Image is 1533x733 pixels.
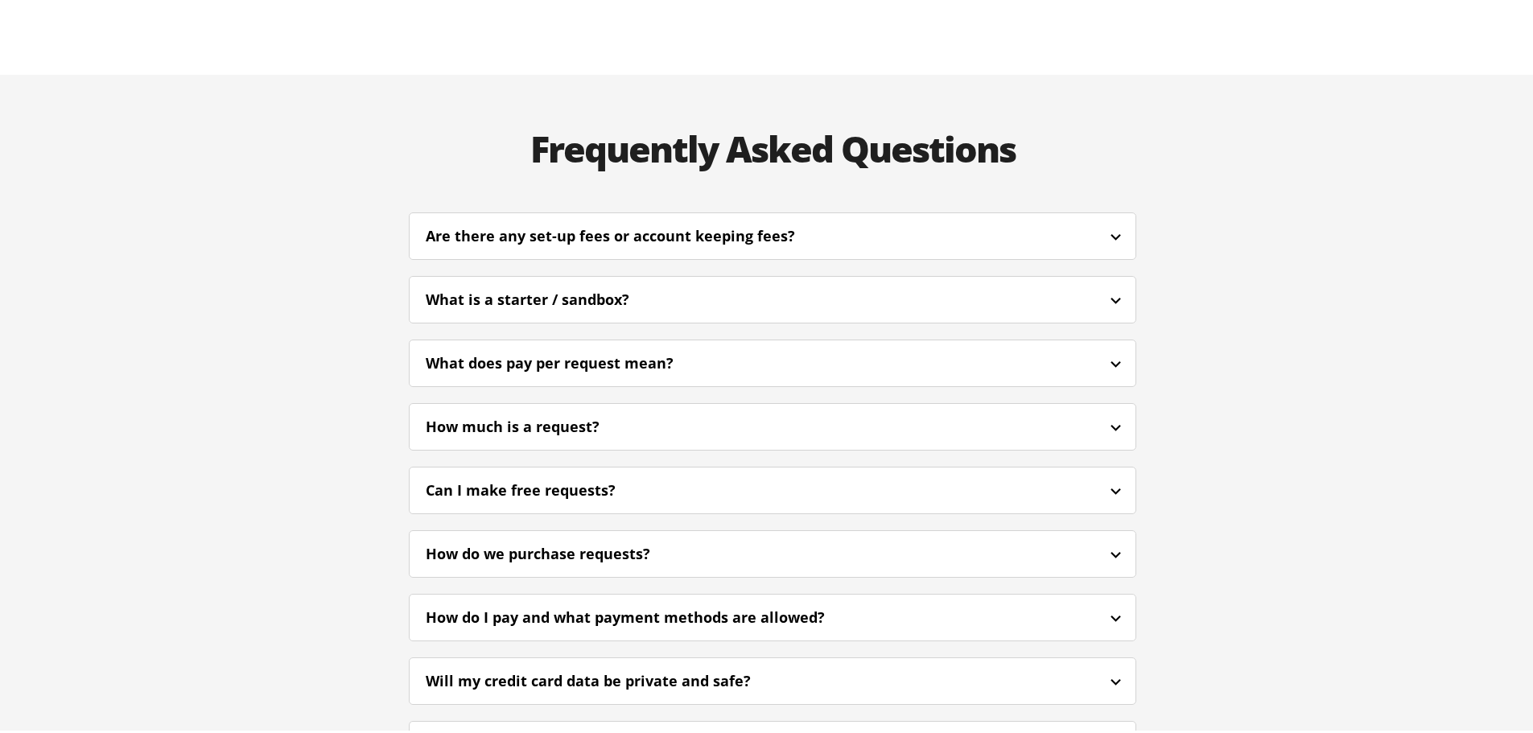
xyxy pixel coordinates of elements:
[410,278,1135,315] div: What is a starter / sandbox?
[410,405,1135,443] div: How much is a request?
[426,603,868,625] div: How do I pay and what payment methods are allowed?
[426,476,659,498] div: Can I make free requests?
[426,667,794,689] div: Will my credit card data be private and safe?
[410,341,1135,379] div: What does pay per request mean?
[410,468,1135,506] div: Can I make free requests?
[426,222,839,244] div: Are there any set-up fees or account keeping fees?
[426,540,694,562] div: How do we purchase requests?
[410,214,1135,252] div: Are there any set-up fees or account keeping fees?
[426,349,717,371] div: What does pay per request mean?
[410,595,1135,633] div: How do I pay and what payment methods are allowed?
[426,286,673,307] div: What is a starter / sandbox?
[426,413,643,434] div: How much is a request?
[393,97,1152,193] h2: Frequently Asked Questions
[410,659,1135,697] div: Will my credit card data be private and safe?
[410,532,1135,570] div: How do we purchase requests?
